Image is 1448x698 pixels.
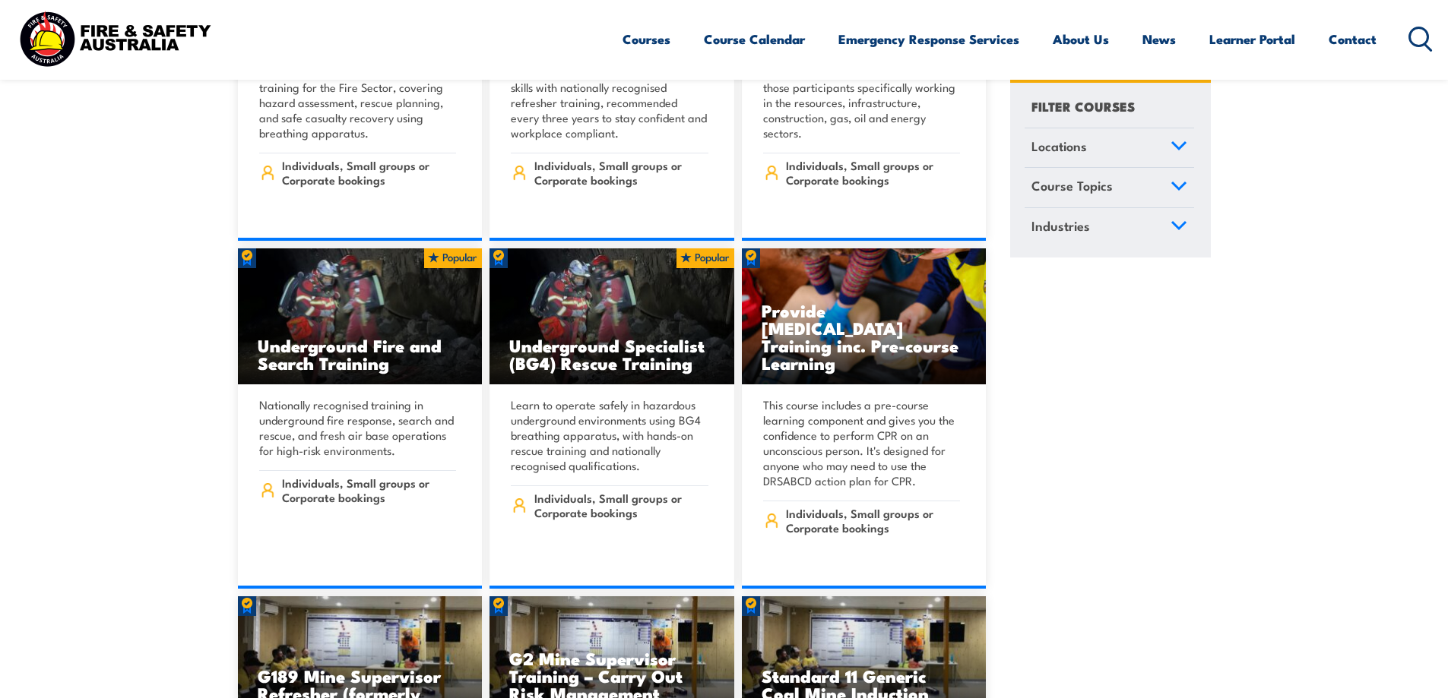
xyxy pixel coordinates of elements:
a: Course Calendar [704,19,805,59]
span: Industries [1031,216,1090,236]
img: Underground mine rescue [238,248,483,385]
span: Individuals, Small groups or Corporate bookings [282,158,456,187]
h4: FILTER COURSES [1031,96,1135,116]
span: Individuals, Small groups or Corporate bookings [786,158,960,187]
h3: Underground Specialist (BG4) Rescue Training [509,336,714,371]
a: Provide [MEDICAL_DATA] Training inc. Pre-course Learning [742,248,987,385]
img: Underground mine rescue [490,248,734,385]
a: Locations [1025,128,1194,168]
p: Nationally recognised training in underground fire response, search and rescue, and fresh air bas... [259,397,457,458]
a: Courses [623,19,670,59]
p: Refresh and maintain your first aid skills with nationally recognised refresher training, recomme... [511,65,708,141]
a: Underground Specialist (BG4) Rescue Training [490,248,734,385]
span: Individuals, Small groups or Corporate bookings [534,491,708,520]
span: Course Topics [1031,176,1113,197]
img: Low Voltage Rescue and Provide CPR [742,248,987,385]
a: Underground Fire and Search Training [238,248,483,385]
a: Learner Portal [1209,19,1295,59]
a: News [1142,19,1176,59]
p: Learn to operate safely in hazardous underground environments using BG4 breathing apparatus, with... [511,397,708,473]
a: Industries [1025,208,1194,248]
h3: Provide [MEDICAL_DATA] Training inc. Pre-course Learning [762,302,967,371]
a: Emergency Response Services [838,19,1019,59]
a: About Us [1053,19,1109,59]
span: Individuals, Small groups or Corporate bookings [282,475,456,504]
h3: Underground Fire and Search Training [258,336,463,371]
p: This course has been developed for those participants specifically working in the resources, infr... [763,65,961,141]
a: Course Topics [1025,169,1194,208]
a: Contact [1329,19,1377,59]
span: Individuals, Small groups or Corporate bookings [786,506,960,535]
span: Individuals, Small groups or Corporate bookings [534,158,708,187]
p: This course includes a pre-course learning component and gives you the confidence to perform CPR ... [763,397,961,488]
p: Specialist confined space rescue training for the Fire Sector, covering hazard assessment, rescue... [259,65,457,141]
span: Locations [1031,136,1087,156]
